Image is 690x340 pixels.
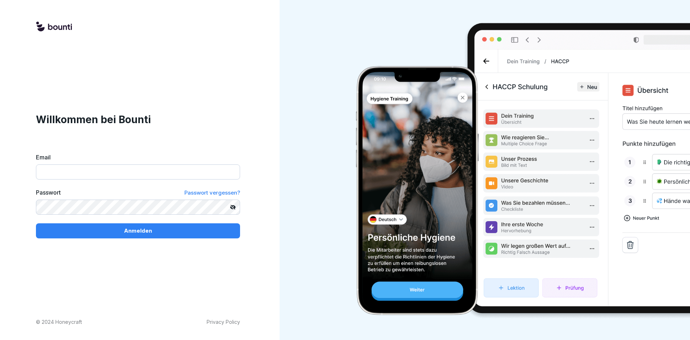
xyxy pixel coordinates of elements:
[207,318,240,326] a: Privacy Policy
[36,112,240,127] h1: Willkommen bei Bounti
[36,223,240,238] button: Anmelden
[36,153,240,162] label: Email
[36,188,61,197] label: Passwort
[124,227,152,235] p: Anmelden
[184,188,240,197] a: Passwort vergessen?
[36,22,72,32] img: logo.svg
[36,318,82,326] p: © 2024 Honeycraft
[184,189,240,196] span: Passwort vergessen?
